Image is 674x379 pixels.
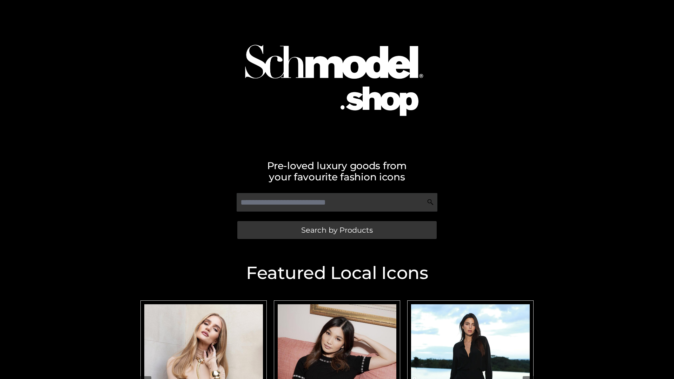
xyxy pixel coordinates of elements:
span: Search by Products [301,226,373,234]
h2: Pre-loved luxury goods from your favourite fashion icons [137,160,537,182]
h2: Featured Local Icons​ [137,264,537,282]
a: Search by Products [237,221,437,239]
img: Search Icon [427,199,434,206]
